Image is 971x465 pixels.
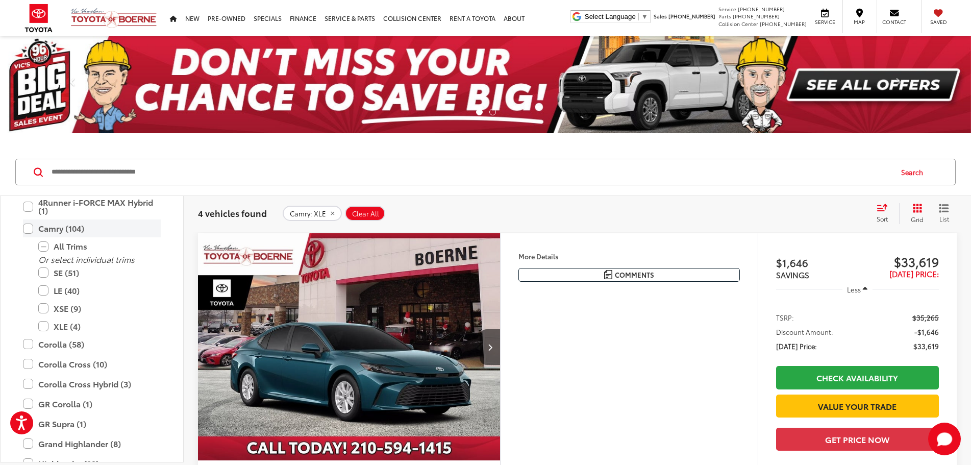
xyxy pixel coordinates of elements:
[23,395,161,413] label: GR Corolla (1)
[23,375,161,393] label: Corolla Cross Hybrid (3)
[615,270,654,280] span: Comments
[776,341,817,351] span: [DATE] Price:
[776,327,833,337] span: Discount Amount:
[913,341,939,351] span: $33,619
[352,210,379,218] span: Clear All
[872,203,899,224] button: Select sort value
[776,269,809,280] span: SAVINGS
[857,254,939,269] span: $33,619
[518,253,740,260] h4: More Details
[931,203,957,224] button: List View
[197,233,501,461] img: 2025 Toyota Camry XLE
[518,268,740,282] button: Comments
[23,415,161,433] label: GR Supra (1)
[197,233,501,460] div: 2025 Toyota Camry XLE 0
[842,280,873,299] button: Less
[928,423,961,455] svg: Start Chat
[813,18,836,26] span: Service
[480,329,500,365] button: Next image
[889,268,939,279] span: [DATE] Price:
[912,312,939,323] span: $35,265
[776,366,939,389] a: Check Availability
[51,160,891,184] input: Search by Make, Model, or Keyword
[877,214,888,223] span: Sort
[345,206,385,221] button: Clear All
[283,206,342,221] button: remove Camry: XLE
[928,423,961,455] button: Toggle Chat Window
[760,20,807,28] span: [PHONE_NUMBER]
[911,215,924,224] span: Grid
[585,13,636,20] span: Select Language
[23,355,161,373] label: Corolla Cross (10)
[718,20,758,28] span: Collision Center
[38,237,161,255] label: All Trims
[38,300,161,317] label: XSE (9)
[882,18,906,26] span: Contact
[654,12,667,20] span: Sales
[604,270,612,279] img: Comments
[899,203,931,224] button: Grid View
[198,207,267,219] span: 4 vehicles found
[38,282,161,300] label: LE (40)
[776,255,858,270] span: $1,646
[939,214,949,223] span: List
[23,219,161,237] label: Camry (104)
[847,285,861,294] span: Less
[23,335,161,353] label: Corolla (58)
[38,253,135,265] i: Or select individual trims
[927,18,950,26] span: Saved
[641,13,648,20] span: ▼
[197,233,501,460] a: 2025 Toyota Camry XLE2025 Toyota Camry XLE2025 Toyota Camry XLE2025 Toyota Camry XLE
[38,264,161,282] label: SE (51)
[23,193,161,219] label: 4Runner i-FORCE MAX Hybrid (1)
[70,8,157,29] img: Vic Vaughan Toyota of Boerne
[290,210,326,218] span: Camry: XLE
[891,159,938,185] button: Search
[776,395,939,418] a: Value Your Trade
[585,13,648,20] a: Select Language​
[23,435,161,453] label: Grand Highlander (8)
[638,13,639,20] span: ​
[38,317,161,335] label: XLE (4)
[914,327,939,337] span: -$1,646
[776,312,794,323] span: TSRP:
[776,428,939,451] button: Get Price Now
[848,18,870,26] span: Map
[718,12,731,20] span: Parts
[733,12,780,20] span: [PHONE_NUMBER]
[718,5,736,13] span: Service
[668,12,715,20] span: [PHONE_NUMBER]
[738,5,785,13] span: [PHONE_NUMBER]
